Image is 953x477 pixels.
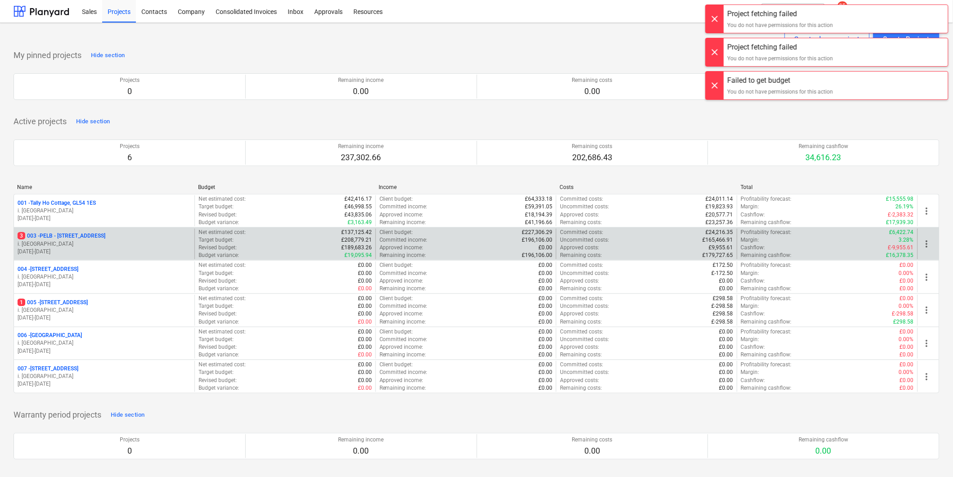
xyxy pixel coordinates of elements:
p: Net estimated cost : [199,295,246,302]
p: Committed costs : [560,295,603,302]
p: £0.00 [538,361,552,369]
p: Remaining costs : [560,219,602,226]
p: Approved costs : [560,377,599,384]
div: 1005 -[STREET_ADDRESS]i. [GEOGRAPHIC_DATA][DATE]-[DATE] [18,299,191,322]
p: £196,106.00 [522,252,552,259]
p: £0.00 [900,328,914,336]
p: [DATE] - [DATE] [18,281,191,288]
p: Margin : [741,270,759,277]
span: more_vert [921,338,932,349]
p: £0.00 [900,384,914,392]
p: 003 - PELB - [STREET_ADDRESS] [18,232,105,240]
div: 004 -[STREET_ADDRESS]i. [GEOGRAPHIC_DATA][DATE]-[DATE] [18,265,191,288]
p: 0.00 [572,86,613,97]
p: Remaining cashflow : [741,318,792,326]
p: Uncommitted costs : [560,369,609,376]
p: 34,616.23 [799,152,849,163]
p: Committed income : [379,203,428,211]
p: £0.00 [719,285,733,292]
p: Cashflow : [741,277,765,285]
p: £-9,955.61 [888,244,914,252]
p: £137,125.42 [341,229,372,236]
p: Budget variance : [199,252,239,259]
p: £16,378.35 [886,252,914,259]
p: Remaining costs [572,76,613,84]
p: Remaining cashflow : [741,384,792,392]
p: £64,333.18 [525,195,552,203]
p: 005 - [STREET_ADDRESS] [18,299,88,306]
p: £0.00 [538,310,552,318]
p: 0.00 [572,445,613,456]
p: Committed costs : [560,229,603,236]
p: 004 - [STREET_ADDRESS] [18,265,78,273]
p: 3.28% [899,236,914,244]
p: Uncommitted costs : [560,236,609,244]
p: Revised budget : [199,211,237,219]
p: £196,106.00 [522,236,552,244]
div: 007 -[STREET_ADDRESS]i. [GEOGRAPHIC_DATA][DATE]-[DATE] [18,365,191,388]
p: Committed costs : [560,195,603,203]
p: £42,416.17 [344,195,372,203]
p: Committed income : [379,236,428,244]
p: £0.00 [358,369,372,376]
p: £0.00 [719,377,733,384]
p: Committed income : [379,302,428,310]
p: Cashflow : [741,377,765,384]
p: £6,422.74 [890,229,914,236]
div: Failed to get budget [727,75,833,86]
p: Net estimated cost : [199,328,246,336]
p: Remaining costs : [560,285,602,292]
p: 0.00 [339,445,384,456]
p: Committed income : [379,336,428,343]
p: Uncommitted costs : [560,336,609,343]
p: Committed income : [379,270,428,277]
p: £0.00 [900,277,914,285]
div: You do not have permissions for this action [727,54,833,63]
p: Approved costs : [560,244,599,252]
p: Remaining income : [379,318,426,326]
p: £0.00 [719,384,733,392]
p: £0.00 [538,270,552,277]
p: £0.00 [719,343,733,351]
div: Costs [560,184,733,190]
p: Target budget : [199,369,234,376]
p: £0.00 [358,351,372,359]
p: Remaining income [339,436,384,444]
p: 0.00% [899,270,914,277]
div: You do not have permissions for this action [727,21,833,29]
div: Total [741,184,914,190]
p: Revised budget : [199,310,237,318]
p: Profitability forecast : [741,229,792,236]
p: Approved income : [379,211,424,219]
p: Committed costs : [560,261,603,269]
p: £19,823.93 [706,203,733,211]
p: £23,257.36 [706,219,733,226]
p: £0.00 [358,377,372,384]
p: Approved costs : [560,277,599,285]
p: Remaining cashflow [799,143,849,150]
p: Approved costs : [560,211,599,219]
p: i. [GEOGRAPHIC_DATA] [18,273,191,281]
p: Revised budget : [199,343,237,351]
div: 001 -Tally Ho Cottage, GL54 1ESi. [GEOGRAPHIC_DATA][DATE]-[DATE] [18,199,191,222]
p: 0 [120,445,140,456]
p: £0.00 [358,295,372,302]
p: Remaining cashflow [799,436,849,444]
p: Uncommitted costs : [560,302,609,310]
p: [DATE] - [DATE] [18,248,191,256]
p: £0.00 [538,377,552,384]
p: Budget variance : [199,384,239,392]
p: Target budget : [199,302,234,310]
span: more_vert [921,206,932,216]
p: £0.00 [900,377,914,384]
p: Margin : [741,203,759,211]
p: 202,686.43 [572,152,613,163]
p: Approved income : [379,277,424,285]
p: i. [GEOGRAPHIC_DATA] [18,240,191,248]
p: Client budget : [379,361,413,369]
p: 001 - Tally Ho Cottage, GL54 1ES [18,199,96,207]
p: £24,011.14 [706,195,733,203]
p: Uncommitted costs : [560,270,609,277]
span: more_vert [921,371,932,382]
p: £0.00 [538,244,552,252]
